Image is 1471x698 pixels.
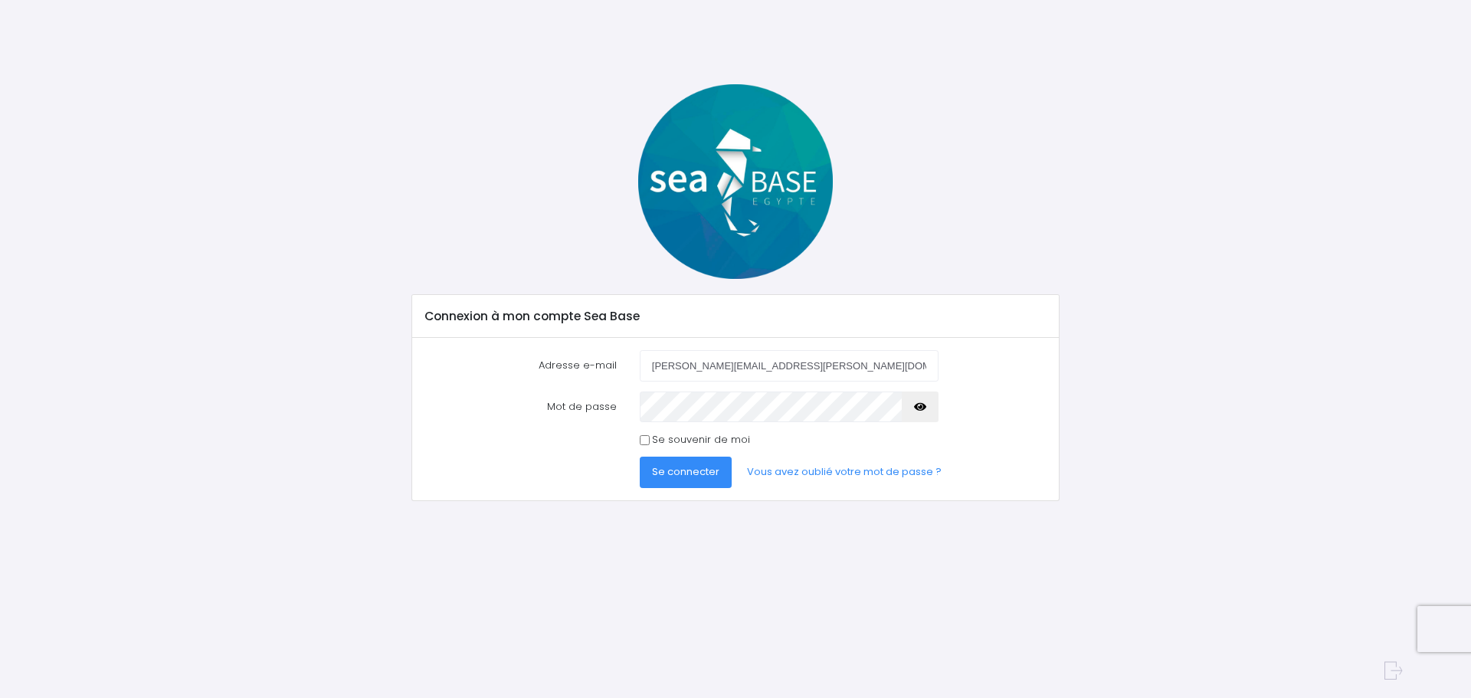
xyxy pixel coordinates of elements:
label: Adresse e-mail [414,350,628,381]
span: Se connecter [652,464,719,479]
label: Se souvenir de moi [652,432,750,447]
button: Se connecter [640,457,732,487]
label: Mot de passe [414,392,628,422]
a: Vous avez oublié votre mot de passe ? [735,457,954,487]
div: Connexion à mon compte Sea Base [412,295,1058,338]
